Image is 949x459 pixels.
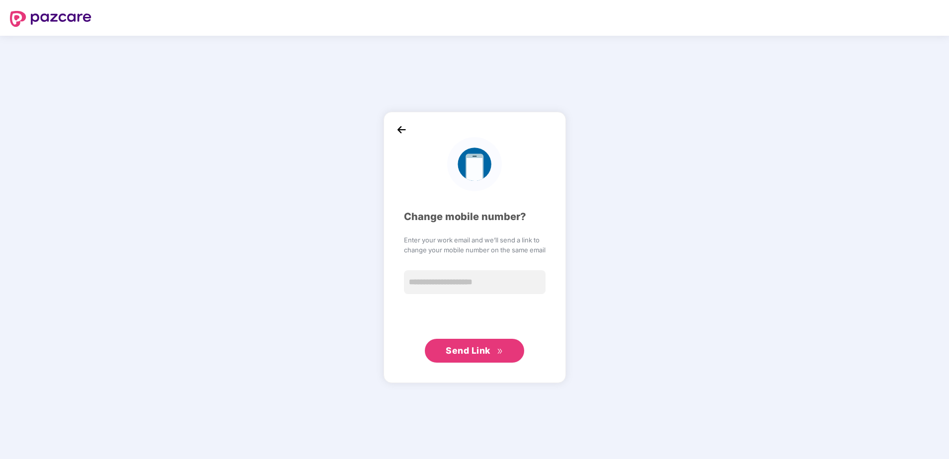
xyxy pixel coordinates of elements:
[446,345,490,356] span: Send Link
[404,245,546,255] span: change your mobile number on the same email
[497,348,503,355] span: double-right
[404,209,546,225] div: Change mobile number?
[394,122,409,137] img: back_icon
[10,11,91,27] img: logo
[404,235,546,245] span: Enter your work email and we’ll send a link to
[425,339,524,363] button: Send Linkdouble-right
[447,137,501,191] img: logo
